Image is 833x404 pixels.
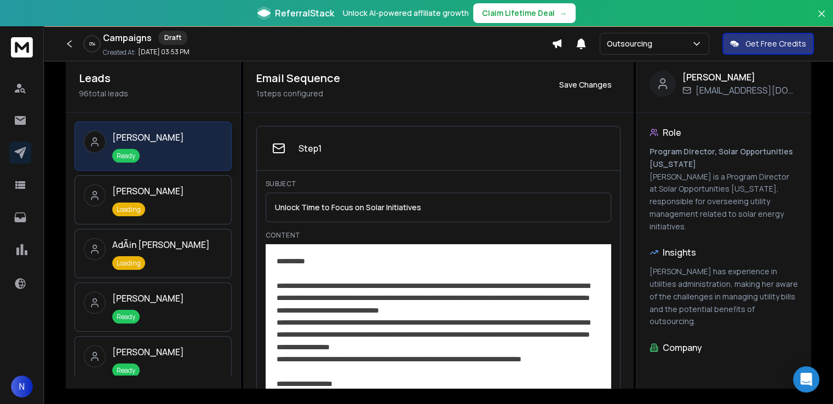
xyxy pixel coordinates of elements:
[663,246,696,259] h4: Insights
[256,71,340,86] h2: Email Sequence
[607,38,657,49] p: Outsourcing
[256,88,340,99] p: 1 steps configured
[112,310,140,324] span: Ready
[112,238,210,251] h3: AdÃ¡n [PERSON_NAME]
[814,7,829,33] button: Close banner
[112,131,184,144] h3: [PERSON_NAME]
[650,146,798,233] p: [PERSON_NAME] is a Program Director at Solar Opportunities [US_STATE], responsible for overseeing...
[473,3,576,23] button: Claim Lifetime Deal→
[793,366,819,393] div: Open Intercom Messenger
[745,38,806,49] p: Get Free Credits
[275,7,334,20] span: ReferralStack
[112,292,184,305] h3: [PERSON_NAME]
[559,8,567,19] span: →
[663,341,702,354] h4: Company
[266,231,611,240] label: Content
[138,48,189,56] p: [DATE] 03:53 PM
[275,202,602,213] p: Unlock Time to Focus on Solar Initiatives
[112,203,145,216] span: Loading
[79,88,227,99] div: 96 total leads
[112,256,145,270] span: Loading
[696,84,798,97] span: [EMAIL_ADDRESS][DOMAIN_NAME]
[112,345,184,359] h3: [PERSON_NAME]
[103,31,152,44] h1: Campaigns
[79,71,227,86] h2: Leads
[266,180,611,188] label: Subject
[343,8,469,19] p: Unlock AI-powered affiliate growth
[298,142,321,155] h3: Step 1
[112,363,140,377] span: Ready
[158,31,187,45] div: Draft
[112,149,140,163] span: Ready
[11,376,33,397] button: N
[682,71,798,84] h3: [PERSON_NAME]
[103,48,136,57] p: Created At:
[112,184,184,198] h3: [PERSON_NAME]
[89,41,95,47] p: 0 %
[663,126,681,139] h4: Role
[550,74,621,96] button: Save Changes
[650,266,798,328] p: [PERSON_NAME] has experience in utilities administration, making her aware of the challenges in m...
[650,146,793,169] span: Program Director, Solar Opportunities [US_STATE]
[722,33,814,55] button: Get Free Credits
